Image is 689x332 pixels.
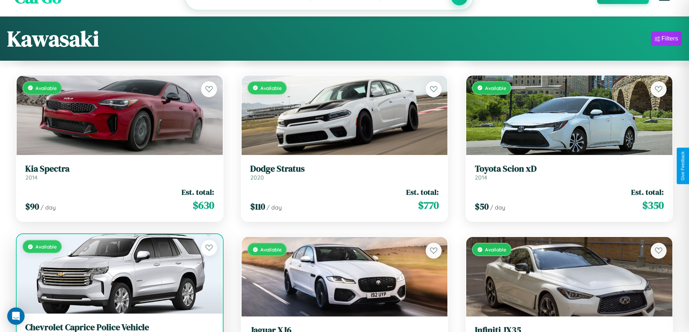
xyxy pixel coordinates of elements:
[260,85,282,91] span: Available
[485,246,506,253] span: Available
[418,198,439,212] span: $ 770
[25,201,39,212] span: $ 90
[475,174,487,181] span: 2014
[631,187,664,197] span: Est. total:
[7,24,99,53] h1: Kawasaki
[406,187,439,197] span: Est. total:
[35,243,57,250] span: Available
[260,246,282,253] span: Available
[25,174,38,181] span: 2014
[25,164,214,174] h3: Kia Spectra
[642,198,664,212] span: $ 350
[7,307,25,325] div: Open Intercom Messenger
[651,31,682,46] button: Filters
[475,201,489,212] span: $ 50
[475,164,664,181] a: Toyota Scion xD2014
[250,164,439,174] h3: Dodge Stratus
[485,85,506,91] span: Available
[662,35,678,42] div: Filters
[35,85,57,91] span: Available
[25,164,214,181] a: Kia Spectra2014
[490,204,505,211] span: / day
[475,164,664,174] h3: Toyota Scion xD
[250,201,265,212] span: $ 110
[250,164,439,181] a: Dodge Stratus2020
[41,204,56,211] span: / day
[182,187,214,197] span: Est. total:
[267,204,282,211] span: / day
[680,151,685,181] div: Give Feedback
[193,198,214,212] span: $ 630
[250,174,264,181] span: 2020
